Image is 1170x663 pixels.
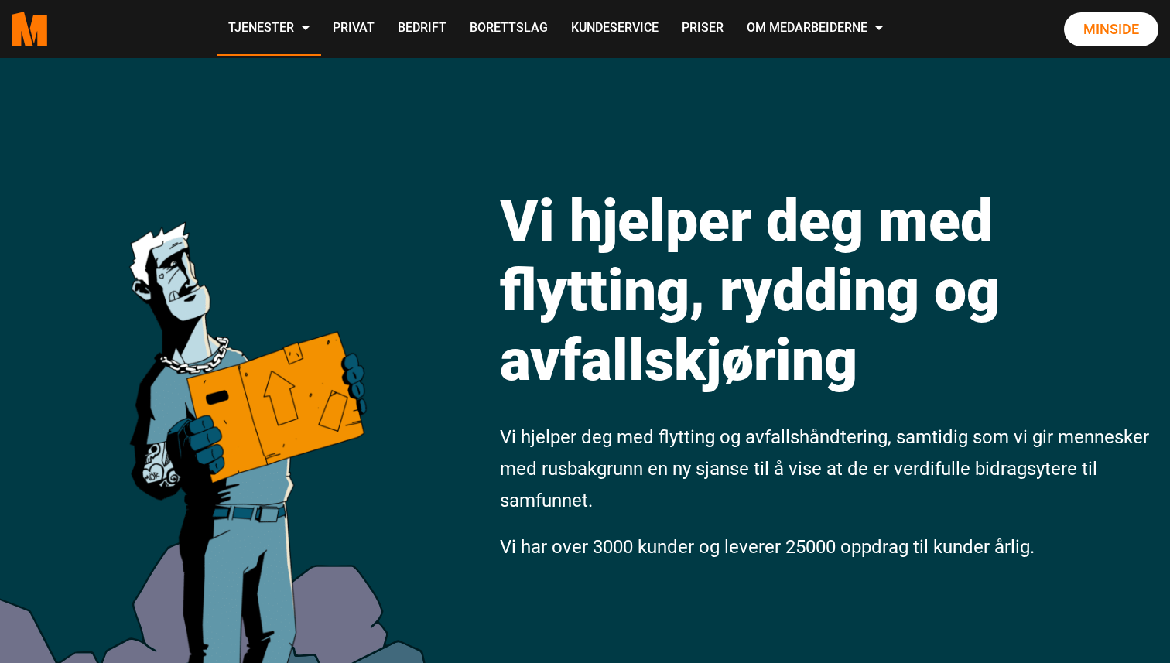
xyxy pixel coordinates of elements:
[670,2,735,56] a: Priser
[217,2,321,56] a: Tjenester
[559,2,670,56] a: Kundeservice
[1064,12,1158,46] a: Minside
[386,2,458,56] a: Bedrift
[735,2,895,56] a: Om Medarbeiderne
[500,186,1154,395] h1: Vi hjelper deg med flytting, rydding og avfallskjøring
[500,536,1035,558] span: Vi har over 3000 kunder og leverer 25000 oppdrag til kunder årlig.
[500,426,1149,511] span: Vi hjelper deg med flytting og avfallshåndtering, samtidig som vi gir mennesker med rusbakgrunn e...
[321,2,386,56] a: Privat
[458,2,559,56] a: Borettslag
